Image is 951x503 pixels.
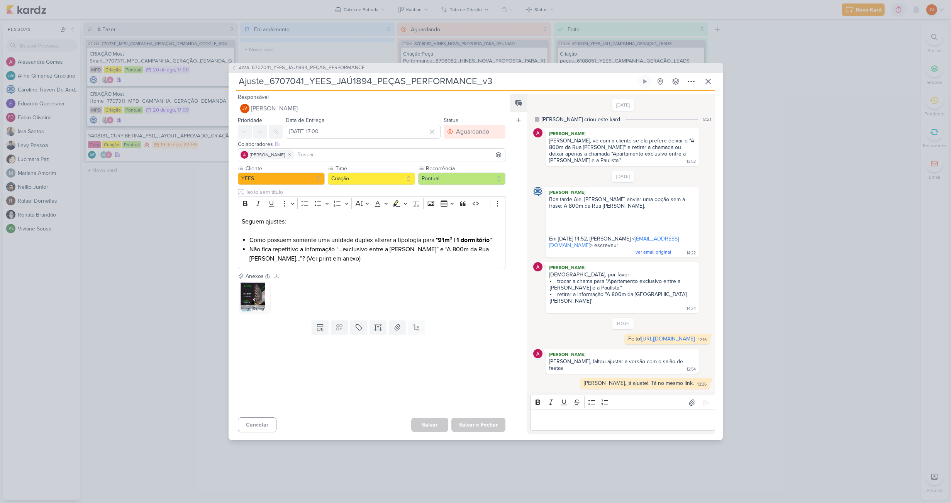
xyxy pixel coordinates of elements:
[687,250,696,256] div: 14:22
[245,164,325,173] label: Cliente
[549,235,679,249] a: [EMAIL_ADDRESS][DOMAIN_NAME]
[584,380,694,386] div: [PERSON_NAME], já ajustei. Tá no mesmo link.
[250,151,285,158] span: [PERSON_NAME]
[238,211,506,269] div: Editor editing area: main
[238,117,262,124] label: Prioridade
[238,65,250,71] span: AG88
[425,164,505,173] label: Recorrência
[628,335,695,342] div: Feito!
[533,187,542,196] img: Caroline Traven De Andrade
[550,278,695,291] li: trocar a chama para "Apartamento exclusivo entre a [PERSON_NAME] e a Paulista."
[444,117,458,124] label: Status
[238,417,276,432] button: Cancelar
[246,272,270,280] div: Anexos (1)
[533,262,542,271] img: Alessandra Gomes
[238,173,325,185] button: YEES
[238,94,269,100] label: Responsável
[244,188,506,196] input: Texto sem título
[444,125,505,139] button: Aguardando
[236,75,636,88] input: Kard Sem Título
[687,366,696,373] div: 12:54
[547,130,697,137] div: [PERSON_NAME]
[249,235,501,245] li: Como possuem somente uma unidade duplex alterar a tipologia para "
[687,159,696,165] div: 13:52
[251,104,298,113] span: [PERSON_NAME]
[549,196,687,255] span: Boa tarde Ale, [PERSON_NAME] enviar uma opção sem a frase: A 800m da Rua [PERSON_NAME], Em [DATE]...
[238,196,506,211] div: Editor toolbar
[438,236,492,244] span: ''
[530,410,715,431] div: Editor editing area: main
[687,306,696,312] div: 14:34
[456,127,489,136] div: Aguardando
[418,173,505,185] button: Pontual
[242,107,247,111] p: JV
[238,140,506,148] div: Colaboradores
[549,271,695,278] div: [DEMOGRAPHIC_DATA], por favor
[296,150,504,159] input: Buscar
[238,102,506,115] button: JV [PERSON_NAME]
[642,78,648,85] div: Ligar relógio
[697,381,707,388] div: 13:36
[241,151,248,159] img: Alessandra Gomes
[547,351,697,358] div: [PERSON_NAME]
[533,128,542,137] img: Alessandra Gomes
[542,115,620,124] div: [PERSON_NAME] criou este kard
[328,173,415,185] button: Criação
[335,164,415,173] label: Time
[239,282,270,313] img: xEvi0HeqJc3ZyIDocU8hn5jC92J3ktPQjdY9muna.png
[549,358,685,371] div: [PERSON_NAME], faltou ajustar a versão com o salão de festas
[547,188,697,196] div: [PERSON_NAME]
[530,395,715,410] div: Editor toolbar
[232,64,364,72] button: AG88 6707041_YEES_JAÚ1894_PEÇAS_PERFORMANCE
[550,291,695,304] li: retirar a informação "A 800m da [GEOGRAPHIC_DATA][PERSON_NAME]"
[549,137,696,164] div: [PERSON_NAME], vê com a cliente se ela prefere deixar o "A 800m da Rua [PERSON_NAME]" e retirar a...
[242,217,501,235] p: Seguem ajustes:
[547,264,697,271] div: [PERSON_NAME]
[249,246,489,263] span: Não fica repetitivo a informação “…exclusivo entre a [PERSON_NAME]” e “A 800m da Rua [PERSON_NAME...
[533,349,542,358] img: Alessandra Gomes
[240,104,249,113] div: Joney Viana
[636,249,671,255] span: ver email original
[703,116,711,123] div: 8:21
[286,117,324,124] label: Data de Entrega
[286,125,441,139] input: Select a date
[438,236,490,244] strong: 91m² | 1 dormitório
[239,305,270,313] div: image (12).png
[641,335,695,342] a: [URL][DOMAIN_NAME]
[698,337,707,343] div: 12:16
[252,64,364,72] span: 6707041_YEES_JAÚ1894_PEÇAS_PERFORMANCE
